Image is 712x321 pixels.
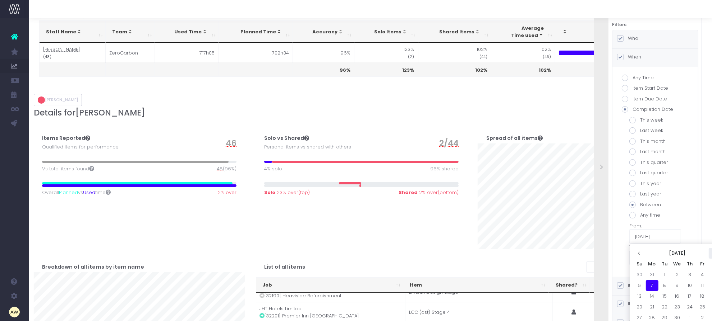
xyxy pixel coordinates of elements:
[42,143,119,151] span: Qualified items for performance
[633,302,646,312] td: 20
[83,189,95,196] span: Used
[112,28,144,36] div: Team
[42,135,90,141] h4: Items Reported
[34,94,82,106] button: [PERSON_NAME]
[629,190,681,198] label: Last year
[399,189,459,196] span: (bottom)
[293,63,355,76] th: 96%
[617,35,638,42] label: Who
[612,22,698,28] h6: Filters
[696,291,709,302] td: 18
[617,282,654,289] label: Item Status
[629,159,681,166] label: This quarter
[9,307,20,317] img: images/default_profile_image.png
[217,165,236,173] span: (96%)
[548,278,590,293] th: Shared?: activate to sort column ascending
[264,135,309,141] h4: Solo vs Shared
[219,21,293,43] th: Planned Time: activate to sort column ascending
[622,74,689,81] label: Any Time
[218,189,236,196] span: 2% over
[264,143,351,151] span: Personal items vs shared with others
[671,302,684,312] td: 23
[354,21,418,43] th: Solo Items: activate to sort column ascending
[486,135,543,141] h4: Spread of all items
[354,63,418,76] th: 123%
[658,280,671,291] td: 8
[155,21,219,43] th: Used Time: activate to sort column ascending
[629,148,681,155] label: Last month
[264,264,305,270] h4: List of all items
[59,189,78,196] span: Planned
[264,165,282,173] span: 4% solo
[226,137,236,149] span: 46
[491,63,555,76] th: 102%
[42,165,94,173] span: Vs total items found
[479,53,487,60] small: (44)
[418,21,491,43] th: Shared Items: activate to sort column ascending
[264,189,275,196] strong: Solo
[161,28,207,36] div: Used Time
[260,292,342,299] span: [32190] Heaviside Refurbishment
[403,278,548,293] th: Item: activate to sort column ascending
[629,127,681,134] label: Last week
[696,302,709,312] td: 25
[684,269,696,280] td: 3
[43,46,80,53] abbr: [PERSON_NAME]
[225,28,281,36] div: Planned Time
[293,43,355,63] td: 96%
[617,53,641,61] label: When
[629,212,681,219] label: Any time
[42,264,144,270] h4: Breakdown of all items by item name
[671,259,684,269] th: We
[448,137,459,149] span: 44
[646,269,658,280] td: 31
[684,291,696,302] td: 17
[629,244,681,265] div: To:
[696,280,709,291] td: 11
[629,138,681,145] label: This month
[633,280,646,291] td: 6
[684,280,696,291] td: 10
[555,21,684,43] th: : activate to sort column ascending
[646,302,658,312] td: 21
[361,28,407,36] div: Solo Items
[399,189,418,196] strong: Shared
[260,305,302,312] span: JHT Hotels Limited
[425,28,480,36] div: Shared Items
[491,43,555,63] td: 102%
[418,63,491,76] th: 102%
[629,222,681,244] div: From:
[629,201,681,208] label: Between
[42,189,111,196] span: Overall vs time
[633,269,646,280] td: 30
[439,137,444,149] span: 2
[40,21,106,43] th: Staff Name: activate to sort column ascending
[633,291,646,302] td: 13
[658,259,671,269] th: Tu
[430,165,459,173] span: 96% shared
[646,259,658,269] th: Mo
[155,43,219,63] td: 717h05
[629,180,681,187] label: This year
[684,302,696,312] td: 24
[491,21,555,43] th: AverageTime used: activate to sort column ascending
[293,21,355,43] th: Accuracy: activate to sort column ascending
[658,302,671,312] td: 22
[260,312,359,320] span: [32201] Premier Inn [GEOGRAPHIC_DATA]
[256,278,404,293] th: Job: activate to sort column ascending
[696,269,709,280] td: 4
[264,189,310,196] span: (top)
[671,280,684,291] td: 9
[543,53,551,60] small: (46)
[658,269,671,280] td: 1
[622,85,689,92] label: Item Start Date
[219,43,293,63] td: 702h34
[646,280,658,291] td: 7
[658,291,671,302] td: 15
[439,137,459,149] span: /
[696,259,709,269] th: Fr
[622,106,689,113] label: Completion Date
[622,95,689,103] label: Item Due Date
[354,43,418,63] td: 123%
[671,269,684,280] td: 2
